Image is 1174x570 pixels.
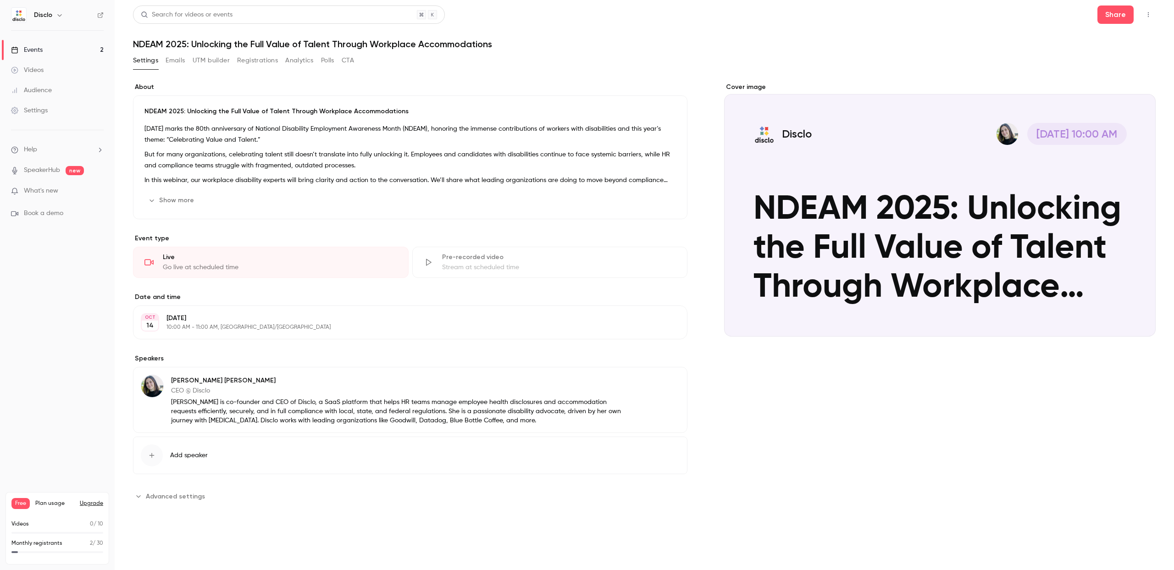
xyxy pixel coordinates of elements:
[166,314,639,323] p: [DATE]
[11,66,44,75] div: Videos
[144,107,676,116] p: NDEAM 2025: Unlocking the Full Value of Talent Through Workplace Accommodations
[412,247,688,278] div: Pre-recorded videoStream at scheduled time
[24,145,37,155] span: Help
[1097,6,1134,24] button: Share
[285,53,314,68] button: Analytics
[133,247,409,278] div: LiveGo live at scheduled time
[171,376,628,385] p: [PERSON_NAME] [PERSON_NAME]
[133,53,158,68] button: Settings
[724,83,1156,92] label: Cover image
[142,314,158,321] div: OCT
[11,8,26,22] img: Disclo
[133,489,210,504] button: Advanced settings
[163,263,397,272] div: Go live at scheduled time
[133,367,687,433] div: Hannah Olson[PERSON_NAME] [PERSON_NAME]CEO @ Disclo[PERSON_NAME] is co-founder and CEO of Disclo,...
[442,253,676,262] div: Pre-recorded video
[146,321,154,330] p: 14
[133,83,687,92] label: About
[24,186,58,196] span: What's new
[193,53,230,68] button: UTM builder
[171,386,628,395] p: CEO @ Disclo
[144,193,199,208] button: Show more
[166,53,185,68] button: Emails
[144,175,676,186] p: In this webinar, our workplace disability experts will bring clarity and action to the conversati...
[11,520,29,528] p: Videos
[144,149,676,171] p: But for many organizations, celebrating talent still doesn’t translate into fully unlocking it. E...
[90,541,93,546] span: 2
[34,11,52,20] h6: Disclo
[321,53,334,68] button: Polls
[90,520,103,528] p: / 10
[11,86,52,95] div: Audience
[237,53,278,68] button: Registrations
[80,500,103,507] button: Upgrade
[724,83,1156,337] section: Cover image
[11,145,104,155] li: help-dropdown-opener
[35,500,74,507] span: Plan usage
[24,166,60,175] a: SpeakerHub
[90,539,103,548] p: / 30
[90,521,94,527] span: 0
[133,437,687,474] button: Add speaker
[163,253,397,262] div: Live
[170,451,208,460] span: Add speaker
[11,45,43,55] div: Events
[11,106,48,115] div: Settings
[144,123,676,145] p: [DATE] marks the 80th anniversary of National Disability Employment Awareness Month (NDEAM), hono...
[141,375,163,397] img: Hannah Olson
[133,234,687,243] p: Event type
[66,166,84,175] span: new
[24,209,63,218] span: Book a demo
[11,498,30,509] span: Free
[133,354,687,363] label: Speakers
[133,489,687,504] section: Advanced settings
[93,187,104,195] iframe: Noticeable Trigger
[342,53,354,68] button: CTA
[171,398,628,425] p: [PERSON_NAME] is co-founder and CEO of Disclo, a SaaS platform that helps HR teams manage employe...
[146,492,205,501] span: Advanced settings
[166,324,639,331] p: 10:00 AM - 11:00 AM, [GEOGRAPHIC_DATA]/[GEOGRAPHIC_DATA]
[442,263,676,272] div: Stream at scheduled time
[141,10,233,20] div: Search for videos or events
[133,39,1156,50] h1: NDEAM 2025: Unlocking the Full Value of Talent Through Workplace Accommodations
[133,293,687,302] label: Date and time
[11,539,62,548] p: Monthly registrants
